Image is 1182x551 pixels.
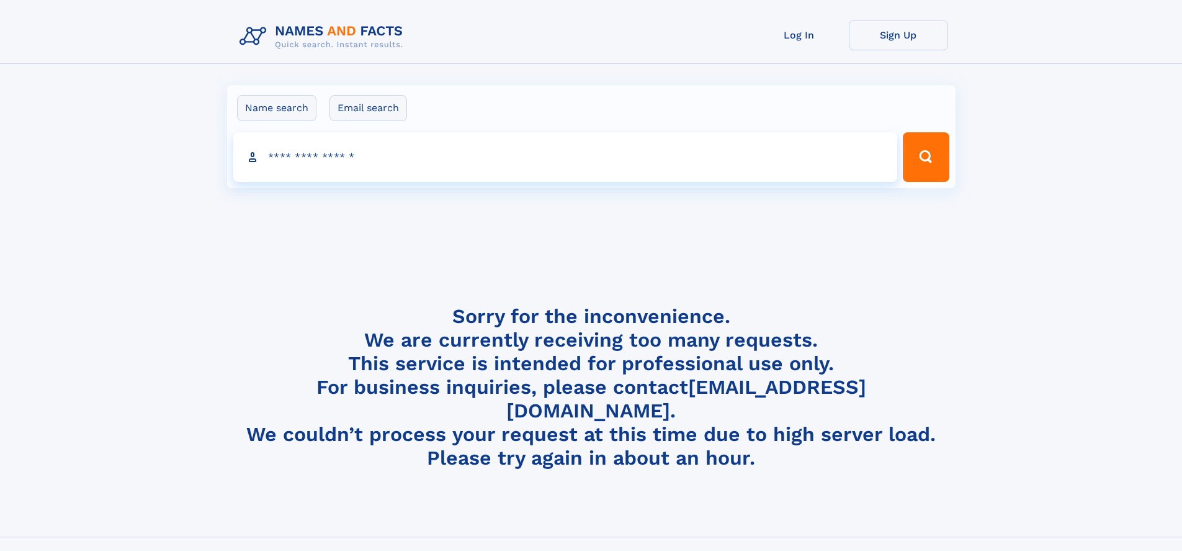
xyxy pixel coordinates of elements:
[750,20,849,50] a: Log In
[329,95,407,121] label: Email search
[233,132,898,182] input: search input
[903,132,949,182] button: Search Button
[235,304,948,470] h4: Sorry for the inconvenience. We are currently receiving too many requests. This service is intend...
[237,95,316,121] label: Name search
[235,20,413,53] img: Logo Names and Facts
[506,375,866,422] a: [EMAIL_ADDRESS][DOMAIN_NAME]
[849,20,948,50] a: Sign Up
